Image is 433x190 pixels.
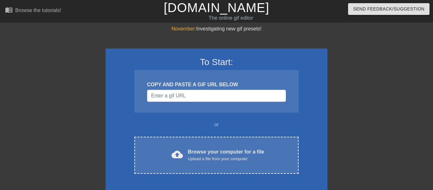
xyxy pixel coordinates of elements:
button: Send Feedback/Suggestion [348,3,430,15]
span: November: [171,26,196,31]
input: Username [147,90,286,102]
div: Browse the tutorials! [15,8,61,13]
a: Browse the tutorials! [5,6,61,16]
span: Send Feedback/Suggestion [353,5,424,13]
div: Browse your computer for a file [188,148,264,162]
span: menu_book [5,6,13,14]
a: [DOMAIN_NAME] [164,1,269,15]
div: COPY AND PASTE A GIF URL BELOW [147,81,286,88]
div: Upload a file from your computer [188,156,264,162]
div: The online gif editor [147,14,314,22]
h3: To Start: [114,57,319,68]
div: or [122,121,311,128]
div: Investigating new gif presets! [106,25,327,33]
span: cloud_upload [171,149,183,160]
